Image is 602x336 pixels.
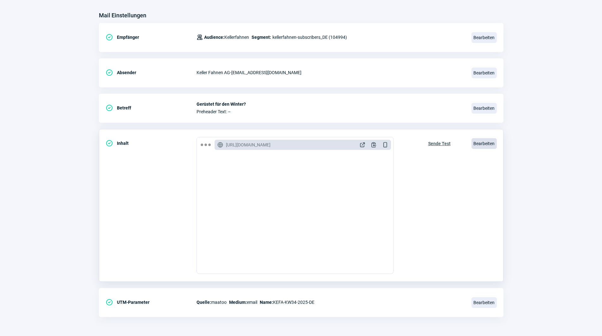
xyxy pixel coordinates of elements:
h3: Mail Einstellungen [99,10,146,21]
span: Bearbeiten [471,32,497,43]
span: [URL][DOMAIN_NAME] [226,142,271,148]
span: Quelle: [197,300,211,305]
span: Sende Test [428,139,451,149]
div: Betreff [106,102,197,114]
span: Bearbeiten [471,297,497,308]
div: Inhalt [106,137,197,150]
div: UTM-Parameter [106,296,197,309]
div: kellerfahnen-subscribers_DE (104994) [197,31,347,44]
span: Preheader Text: – [197,109,464,114]
div: Empfänger [106,31,197,44]
div: Absender [106,66,197,79]
span: KEFA-KW34-2025-DE [260,298,314,306]
span: Kellerfahnen [204,33,249,41]
span: email [229,298,257,306]
div: Keller Fahnen AG - [EMAIL_ADDRESS][DOMAIN_NAME] [197,66,464,79]
span: Segment: [252,33,271,41]
span: Medium: [229,300,247,305]
button: Sende Test [422,137,457,149]
span: Bearbeiten [471,138,497,149]
span: maatoo [197,298,227,306]
span: Gerüstet für den Winter? [197,102,464,107]
span: Name: [260,300,273,305]
span: Bearbeiten [471,68,497,78]
span: Audience: [204,35,224,40]
span: Bearbeiten [471,103,497,114]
